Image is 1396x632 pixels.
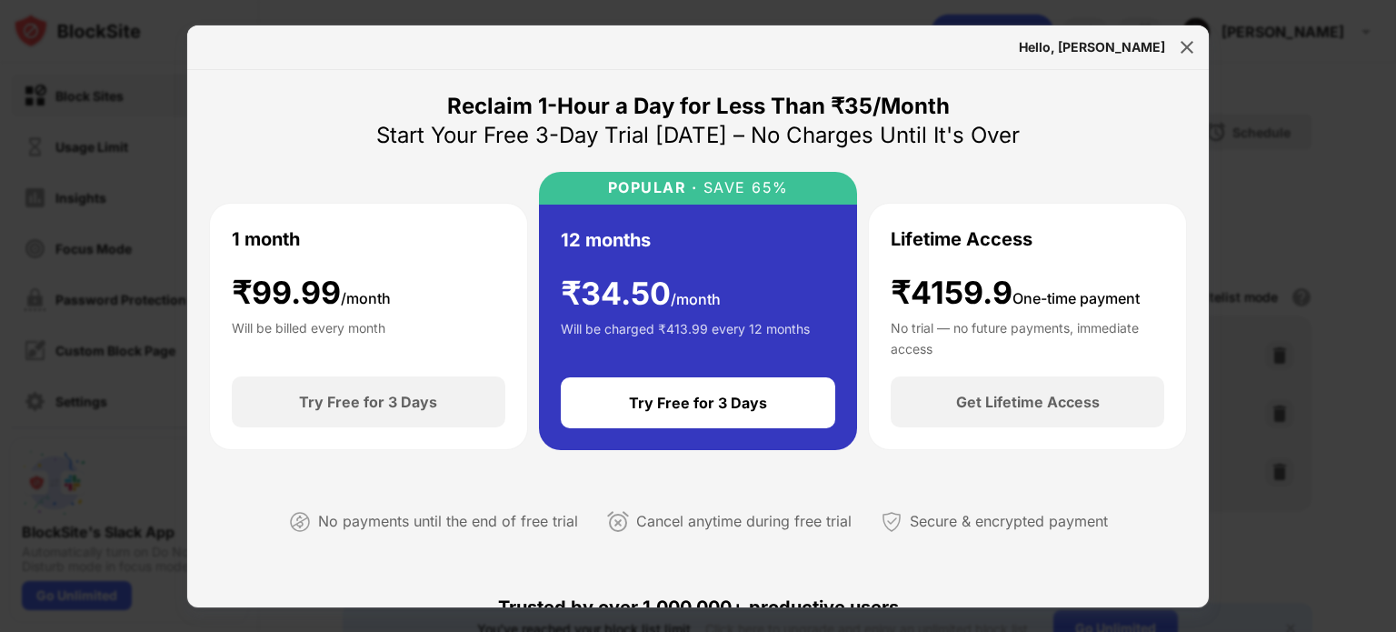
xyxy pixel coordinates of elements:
div: Reclaim 1-Hour a Day for Less Than ₹35/Month [447,92,950,121]
div: No payments until the end of free trial [318,508,578,535]
div: Try Free for 3 Days [299,393,437,411]
div: Cancel anytime during free trial [636,508,852,535]
span: /month [341,289,391,307]
div: 12 months [561,226,651,254]
div: POPULAR · [608,179,698,196]
div: Lifetime Access [891,226,1032,253]
div: Hello, [PERSON_NAME] [1019,40,1165,55]
img: secured-payment [881,511,902,533]
img: not-paying [289,511,311,533]
div: Will be billed every month [232,318,385,355]
div: SAVE 65% [697,179,789,196]
div: ₹ 99.99 [232,275,391,312]
span: One-time payment [1012,289,1140,307]
div: Secure & encrypted payment [910,508,1108,535]
div: Get Lifetime Access [956,393,1100,411]
span: /month [671,290,721,308]
div: No trial — no future payments, immediate access [891,318,1164,355]
div: ₹4159.9 [891,275,1140,312]
div: 1 month [232,226,300,253]
div: Start Your Free 3-Day Trial [DATE] – No Charges Until It's Over [376,121,1020,150]
div: Will be charged ₹413.99 every 12 months [561,319,810,356]
img: cancel-anytime [607,511,629,533]
div: ₹ 34.50 [561,276,721,313]
div: Try Free for 3 Days [629,394,767,412]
